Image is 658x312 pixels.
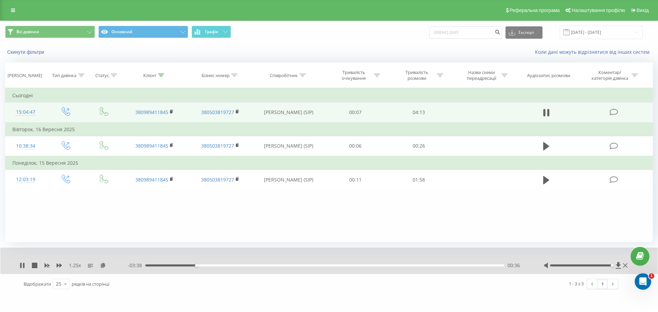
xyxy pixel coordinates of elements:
td: 04:13 [387,102,450,123]
span: Реферальна програма [510,8,560,13]
a: 380989411845 [135,176,168,183]
td: 00:07 [324,102,387,123]
div: Accessibility label [195,264,198,267]
div: Співробітник [270,73,298,78]
div: Статус [95,73,109,78]
button: Основний [98,26,188,38]
span: Графік [205,29,218,34]
div: Тип дзвінка [52,73,76,78]
a: 1 [597,279,608,289]
td: Сьогодні [5,89,653,102]
a: 380503819727 [201,109,234,115]
td: 01:58 [387,170,450,190]
td: [PERSON_NAME] (SIP) [253,102,324,123]
button: Графік [192,26,231,38]
div: [PERSON_NAME] [8,73,42,78]
span: Налаштування профілю [572,8,625,13]
div: Тривалість очікування [336,70,372,81]
a: Коли дані можуть відрізнятися вiд інших систем [535,49,653,55]
div: 15:04:47 [12,105,39,119]
a: 380503819727 [201,142,234,149]
div: 12:03:19 [12,173,39,186]
div: 25 [56,280,61,287]
a: 380503819727 [201,176,234,183]
span: рядків на сторінці [72,281,109,287]
div: Accessibility label [611,264,613,267]
span: 00:36 [508,262,520,269]
div: 10:38:34 [12,139,39,153]
td: 00:11 [324,170,387,190]
a: 380989411845 [135,109,168,115]
button: Скинути фільтри [5,49,48,55]
span: Всі дзвінки [16,29,39,35]
td: 00:26 [387,136,450,156]
div: Аудіозапис розмови [527,73,570,78]
div: Бізнес номер [202,73,230,78]
div: Клієнт [143,73,156,78]
td: [PERSON_NAME] (SIP) [253,136,324,156]
div: Коментар/категорія дзвінка [590,70,630,81]
span: Відображати [24,281,51,287]
div: 1 - 3 з 3 [569,280,584,287]
div: Тривалість розмови [399,70,435,81]
span: 1.25 x [69,262,81,269]
span: Вихід [637,8,649,13]
td: 00:06 [324,136,387,156]
button: Всі дзвінки [5,26,95,38]
span: - 03:38 [128,262,145,269]
iframe: Intercom live chat [635,273,651,290]
button: Експорт [505,26,543,39]
span: 1 [649,273,654,279]
td: Вівторок, 16 Вересня 2025 [5,123,653,136]
div: Назва схеми переадресації [463,70,500,81]
input: Пошук за номером [429,26,502,39]
td: Понеділок, 15 Вересня 2025 [5,156,653,170]
a: 380989411845 [135,142,168,149]
td: [PERSON_NAME] (SIP) [253,170,324,190]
